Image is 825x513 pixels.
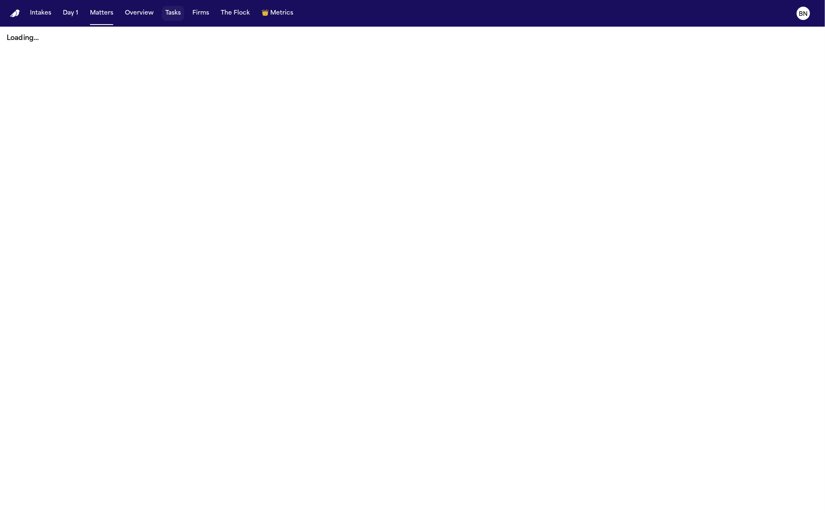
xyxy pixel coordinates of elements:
button: Overview [122,6,157,21]
button: The Flock [217,6,253,21]
button: Intakes [27,6,55,21]
button: crownMetrics [258,6,297,21]
button: Firms [189,6,212,21]
p: Loading... [7,33,818,43]
button: Matters [87,6,117,21]
img: Finch Logo [10,10,20,17]
button: Day 1 [60,6,82,21]
a: Home [10,10,20,17]
button: Tasks [162,6,184,21]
